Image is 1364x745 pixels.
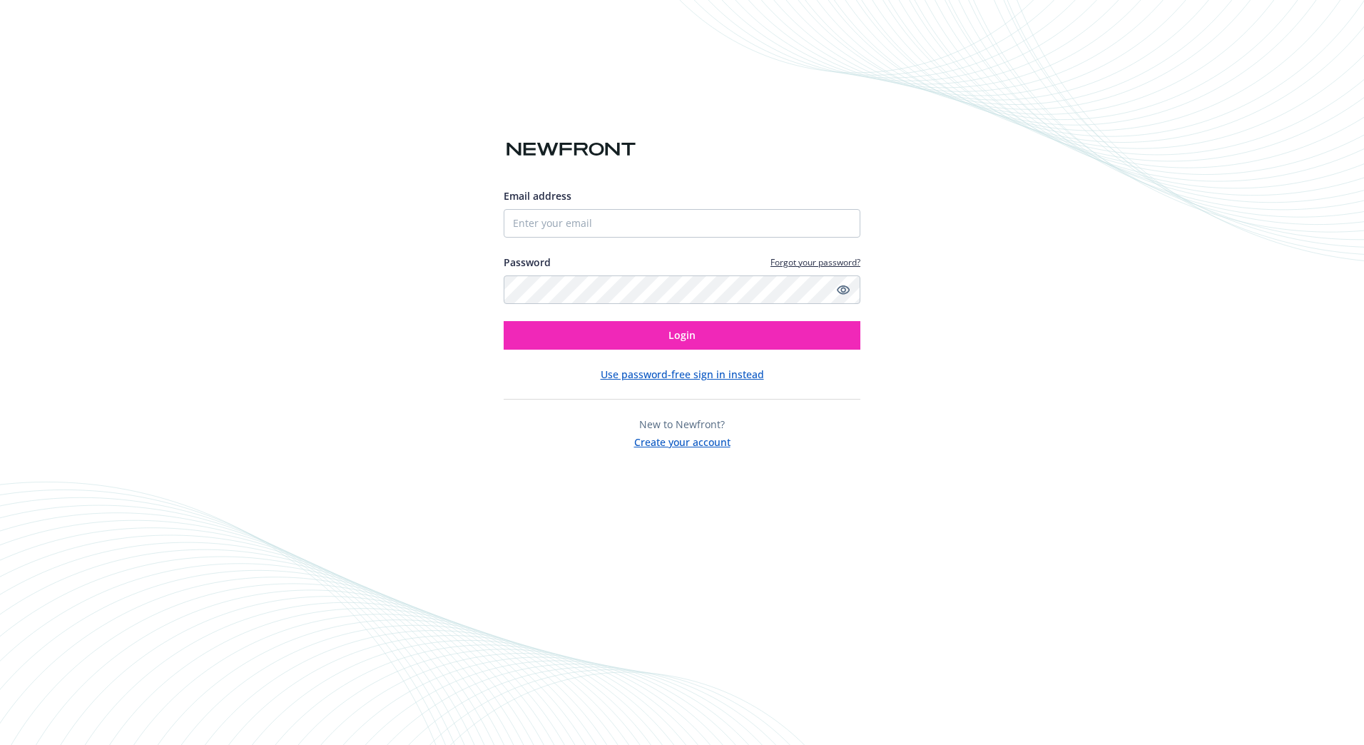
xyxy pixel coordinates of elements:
[770,256,860,268] a: Forgot your password?
[668,328,696,342] span: Login
[634,432,731,450] button: Create your account
[835,281,852,298] a: Show password
[601,367,764,382] button: Use password-free sign in instead
[504,321,860,350] button: Login
[504,255,551,270] label: Password
[639,417,725,431] span: New to Newfront?
[504,209,860,238] input: Enter your email
[504,137,638,162] img: Newfront logo
[504,189,571,203] span: Email address
[504,275,860,304] input: Enter your password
